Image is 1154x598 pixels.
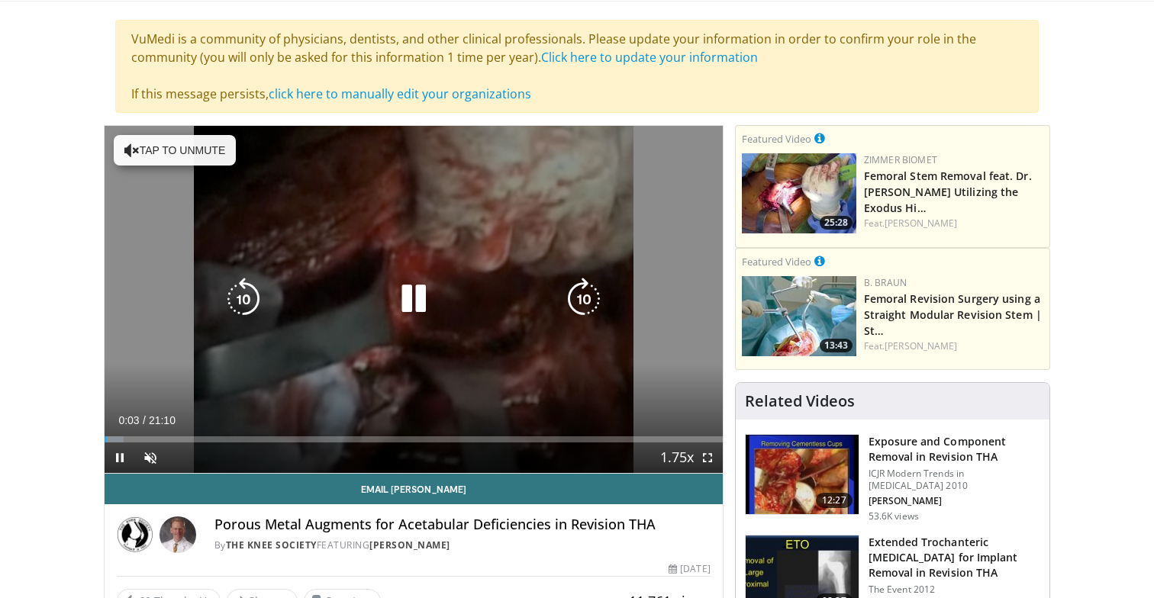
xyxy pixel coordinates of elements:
[118,414,139,426] span: 0:03
[114,135,236,166] button: Tap to unmute
[105,436,723,442] div: Progress Bar
[742,276,856,356] img: 4275ad52-8fa6-4779-9598-00e5d5b95857.150x105_q85_crop-smart_upscale.jpg
[269,85,531,102] a: click here to manually edit your organizations
[869,468,1040,492] p: ICJR Modern Trends in [MEDICAL_DATA] 2010
[864,153,937,166] a: Zimmer Biomet
[746,435,859,514] img: 297848_0003_1.png.150x105_q85_crop-smart_upscale.jpg
[816,493,853,508] span: 12:27
[742,153,856,233] img: 8704042d-15d5-4ce9-b753-6dec72ffdbb1.150x105_q85_crop-smart_upscale.jpg
[885,339,957,352] a: [PERSON_NAME]
[864,217,1043,230] div: Feat.
[885,217,957,230] a: [PERSON_NAME]
[869,434,1040,465] h3: Exposure and Component Removal in Revision THA
[869,535,1040,580] h3: Extended Trochanteric [MEDICAL_DATA] for Implant Removal in Revision THA
[214,539,711,552] div: By FEATURING
[864,291,1042,338] a: Femoral Revision Surgery using a Straight Modular Revision Stem | St…
[214,516,711,533] h4: Porous Metal Augments for Acetabular Deficiencies in Revision THA
[745,392,855,410] h4: Related Videos
[226,539,317,551] a: The Knee Society
[662,442,692,473] button: Playback Rate
[869,510,919,522] p: 53.6K views
[742,132,811,146] small: Featured Video
[742,255,811,268] small: Featured Video
[864,276,907,289] a: B. Braun
[745,434,1040,522] a: 12:27 Exposure and Component Removal in Revision THA ICJR Modern Trends in [MEDICAL_DATA] 2010 [P...
[160,516,196,553] img: Avatar
[692,442,723,473] button: Fullscreen
[105,126,723,474] video-js: Video Player
[369,539,450,551] a: [PERSON_NAME]
[820,339,853,352] span: 13:43
[105,442,135,473] button: Pause
[820,216,853,230] span: 25:28
[742,153,856,233] a: 25:28
[864,339,1043,353] div: Feat.
[105,474,723,504] a: Email [PERSON_NAME]
[135,442,166,473] button: Unmute
[149,414,176,426] span: 21:10
[143,414,146,426] span: /
[869,584,1040,596] p: The Event 2012
[864,169,1032,215] a: Femoral Stem Removal feat. Dr. [PERSON_NAME] Utilizing the Exodus Hi…
[742,276,856,356] a: 13:43
[115,20,1039,113] div: VuMedi is a community of physicians, dentists, and other clinical professionals. Please update yo...
[117,516,153,553] img: The Knee Society
[669,562,710,576] div: [DATE]
[869,495,1040,507] p: [PERSON_NAME]
[541,49,758,66] a: Click here to update your information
